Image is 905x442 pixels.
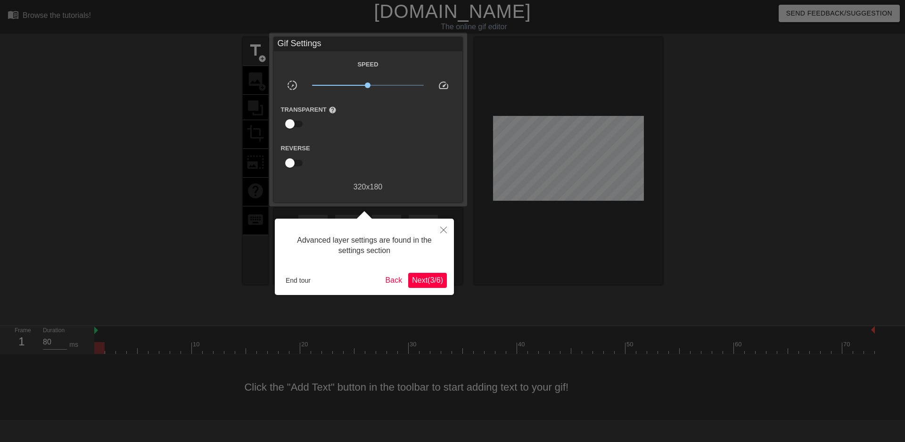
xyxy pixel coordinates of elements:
button: Close [433,219,454,240]
button: Next [408,273,447,288]
div: Advanced layer settings are found in the settings section [282,226,447,266]
span: Next ( 3 / 6 ) [412,276,443,284]
button: End tour [282,273,314,287]
button: Back [382,273,406,288]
